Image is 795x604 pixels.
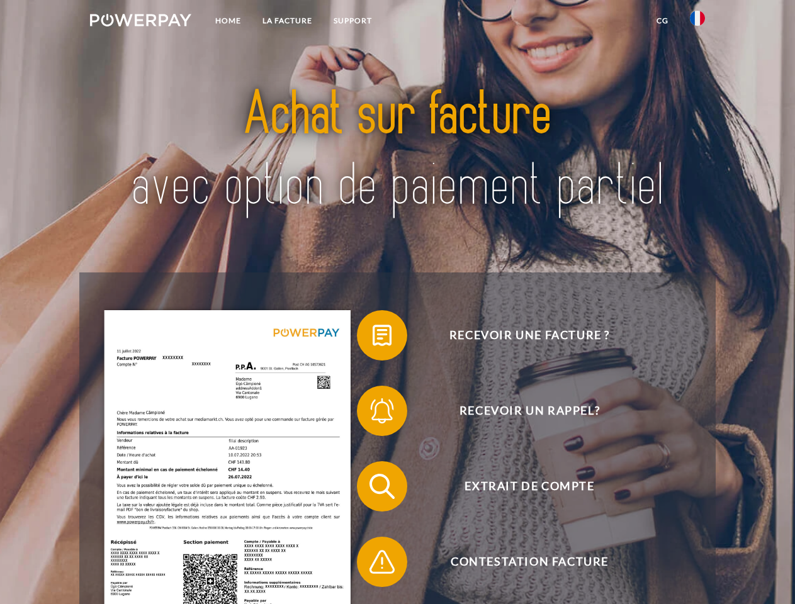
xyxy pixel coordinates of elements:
[375,461,684,512] span: Extrait de compte
[366,320,398,351] img: qb_bill.svg
[205,9,252,32] a: Home
[323,9,383,32] a: Support
[357,461,684,512] button: Extrait de compte
[366,395,398,427] img: qb_bell.svg
[252,9,323,32] a: LA FACTURE
[375,310,684,361] span: Recevoir une facture ?
[357,386,684,436] button: Recevoir un rappel?
[120,60,675,241] img: title-powerpay_fr.svg
[357,537,684,587] button: Contestation Facture
[375,537,684,587] span: Contestation Facture
[366,471,398,502] img: qb_search.svg
[357,310,684,361] button: Recevoir une facture ?
[690,11,705,26] img: fr
[375,386,684,436] span: Recevoir un rappel?
[646,9,679,32] a: CG
[366,546,398,578] img: qb_warning.svg
[90,14,191,26] img: logo-powerpay-white.svg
